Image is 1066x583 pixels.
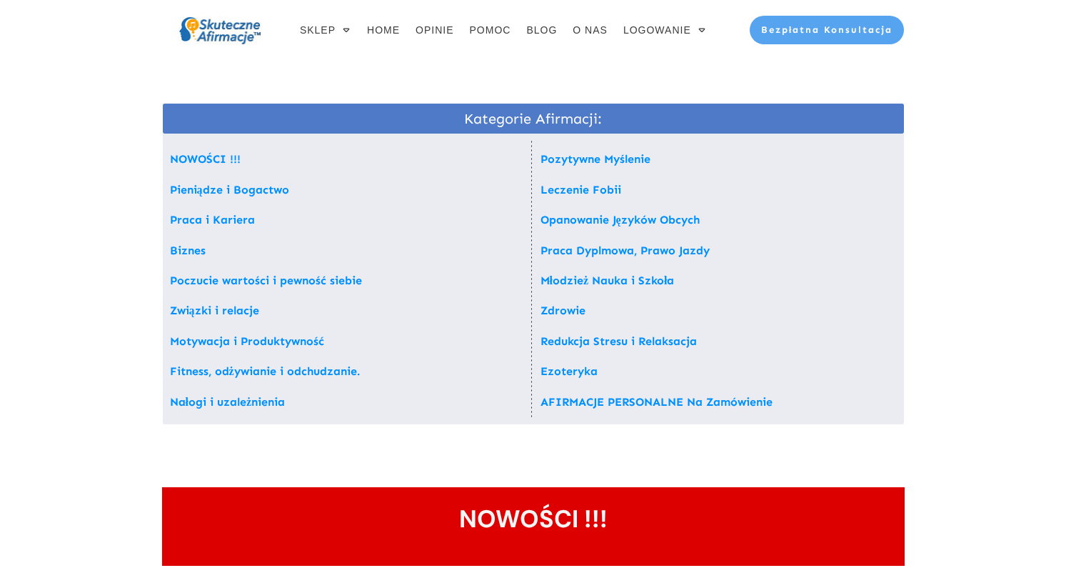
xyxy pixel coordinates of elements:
[761,24,893,35] span: Bezpłatna Konsultacja
[170,304,259,317] a: Związki i relacje
[540,213,700,226] a: Opanowanie Języków Obcych
[623,20,707,40] a: LOGOWANIE
[170,364,360,378] a: Fitness, odżywianie i odchudzanie.
[540,334,697,348] a: Redukcja Stresu i Relaksacja
[540,183,621,196] a: Leczenie Fobii
[540,152,650,166] a: Pozytywne Myślenie
[540,364,598,378] a: Ezoteryka
[163,104,904,134] span: Kategorie Afirmacji:
[170,334,324,348] a: Motywacja i Produktywność
[170,213,255,226] a: Praca i Kariera
[170,395,286,409] a: Nałogi i uzależnienia
[170,274,362,287] a: Poczucie wartości i pewność siebie
[170,152,241,166] a: NOWOŚCI !!!
[367,20,400,40] a: HOME
[750,16,905,44] a: Bezpłatna Konsultacja
[540,395,773,409] a: AFIRMACJE PERSONALNE Na Zamówienie
[540,244,710,257] a: Praca Dyplmowa, Prawo Jazdy
[170,183,289,196] a: Pieniądze i Bogactwo
[416,20,453,40] a: OPINIE
[300,20,336,40] span: SKLEP
[623,20,691,40] span: LOGOWANIE
[459,503,608,535] font: NOWOŚCI !!!
[540,304,585,317] a: Zdrowie
[170,244,206,257] a: Biznes
[470,20,511,40] a: POMOC
[573,20,608,40] a: O NAS
[540,274,675,287] a: Młodzież Nauka i Szkoła
[300,20,351,40] a: SKLEP
[526,20,557,40] a: BLOG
